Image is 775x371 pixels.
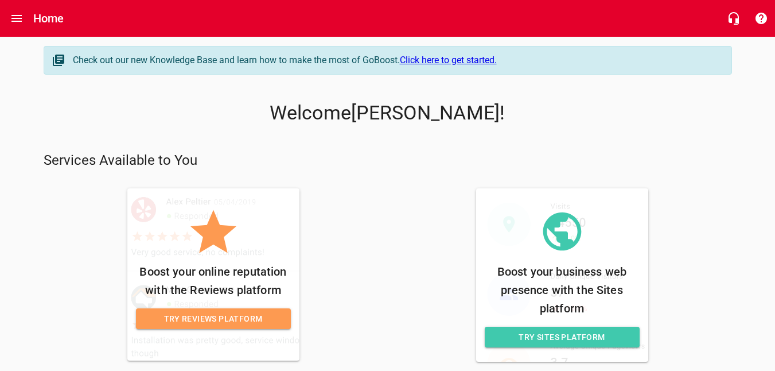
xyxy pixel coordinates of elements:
div: Check out our new Knowledge Base and learn how to make the most of GoBoost. [73,53,720,67]
h6: Home [33,9,64,28]
p: Welcome [PERSON_NAME] ! [44,102,732,125]
p: Boost your business web presence with the Sites platform [485,262,640,318]
p: Boost your online reputation with the Reviews platform [136,262,291,299]
a: Click here to get started. [400,55,497,65]
p: Services Available to You [44,152,732,170]
a: Try Sites Platform [485,327,640,348]
span: Try Reviews Platform [145,312,282,326]
span: Try Sites Platform [494,330,630,345]
button: Open drawer [3,5,30,32]
a: Try Reviews Platform [136,308,291,330]
button: Live Chat [720,5,747,32]
button: Support Portal [747,5,775,32]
